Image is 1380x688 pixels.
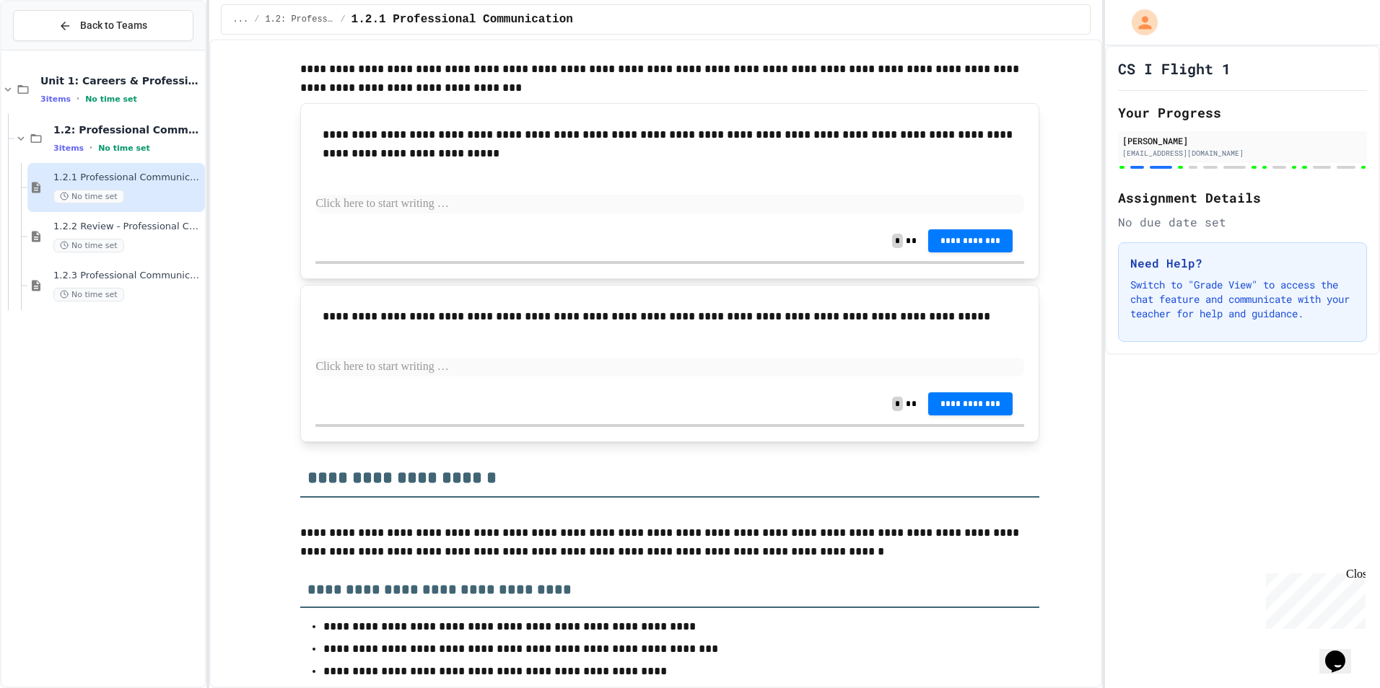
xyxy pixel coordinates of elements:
h2: Your Progress [1118,102,1367,123]
span: Unit 1: Careers & Professionalism [40,74,202,87]
p: Switch to "Grade View" to access the chat feature and communicate with your teacher for help and ... [1130,278,1355,321]
h2: Assignment Details [1118,188,1367,208]
span: 1.2: Professional Communication [53,123,202,136]
span: 3 items [40,94,71,104]
h3: Need Help? [1130,255,1355,272]
span: No time set [53,288,124,301]
span: 3 items [53,144,84,153]
span: 1.2.3 Professional Communication Challenge [53,270,202,282]
span: No time set [53,239,124,252]
span: No time set [53,190,124,203]
span: / [254,14,259,25]
span: • [77,93,79,105]
h1: CS I Flight 1 [1118,58,1231,79]
div: [PERSON_NAME] [1122,134,1363,147]
span: No time set [98,144,150,153]
span: / [340,14,345,25]
div: Chat with us now!Close [6,6,100,92]
span: 1.2.2 Review - Professional Communication [53,221,202,233]
span: 1.2.1 Professional Communication [351,11,573,28]
div: [EMAIL_ADDRESS][DOMAIN_NAME] [1122,148,1363,159]
span: No time set [85,94,137,104]
button: Back to Teams [13,10,193,41]
iframe: chat widget [1260,568,1366,629]
span: 1.2: Professional Communication [265,14,334,25]
span: Back to Teams [80,18,147,33]
div: No due date set [1118,213,1367,231]
iframe: chat widget [1319,630,1366,674]
div: My Account [1117,6,1161,39]
span: • [89,142,92,154]
span: 1.2.1 Professional Communication [53,172,202,184]
span: ... [233,14,249,25]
